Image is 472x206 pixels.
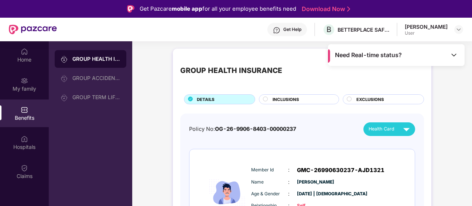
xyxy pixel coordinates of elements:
[61,56,68,63] img: svg+xml;base64,PHN2ZyB3aWR0aD0iMjAiIGhlaWdodD0iMjAiIHZpZXdCb3g9IjAgMCAyMCAyMCIgZmlsbD0ibm9uZSIgeG...
[140,4,296,13] div: Get Pazcare for all your employee benefits need
[72,55,120,63] div: GROUP HEALTH INSURANCE
[21,77,28,84] img: svg+xml;base64,PHN2ZyB3aWR0aD0iMjAiIGhlaWdodD0iMjAiIHZpZXdCb3g9IjAgMCAyMCAyMCIgZmlsbD0ibm9uZSIgeG...
[356,96,384,103] span: EXCLUSIONS
[288,178,290,186] span: :
[251,179,288,186] span: Name
[21,48,28,55] img: svg+xml;base64,PHN2ZyBpZD0iSG9tZSIgeG1sbnM9Imh0dHA6Ly93d3cudzMub3JnLzIwMDAvc3ZnIiB3aWR0aD0iMjAiIG...
[189,125,296,133] div: Policy No:
[302,5,348,13] a: Download Now
[72,75,120,81] div: GROUP ACCIDENTAL INSURANCE
[297,166,384,175] span: GMC-26990630237-AJD1321
[450,51,458,59] img: Toggle Icon
[273,27,280,34] img: svg+xml;base64,PHN2ZyBpZD0iSGVscC0zMngzMiIgeG1sbnM9Imh0dHA6Ly93d3cudzMub3JnLzIwMDAvc3ZnIiB3aWR0aD...
[456,27,462,32] img: svg+xml;base64,PHN2ZyBpZD0iRHJvcGRvd24tMzJ4MzIiIHhtbG5zPSJodHRwOi8vd3d3LnczLm9yZy8yMDAwL3N2ZyIgd2...
[215,126,296,132] span: OG-26-9906-8403-00000237
[273,96,299,103] span: INCLUSIONS
[347,5,350,13] img: Stroke
[251,167,288,174] span: Member Id
[369,125,394,133] span: Health Card
[288,190,290,198] span: :
[21,135,28,143] img: svg+xml;base64,PHN2ZyBpZD0iSG9zcGl0YWxzIiB4bWxucz0iaHR0cDovL3d3dy53My5vcmcvMjAwMC9zdmciIHdpZHRoPS...
[172,5,202,12] strong: mobile app
[180,65,282,76] div: GROUP HEALTH INSURANCE
[21,106,28,114] img: svg+xml;base64,PHN2ZyBpZD0iQmVuZWZpdHMiIHhtbG5zPSJodHRwOi8vd3d3LnczLm9yZy8yMDAwL3N2ZyIgd2lkdGg9Ij...
[197,96,215,103] span: DETAILS
[400,123,413,136] img: svg+xml;base64,PHN2ZyB4bWxucz0iaHR0cDovL3d3dy53My5vcmcvMjAwMC9zdmciIHZpZXdCb3g9IjAgMCAyNCAyNCIgd2...
[338,26,389,33] div: BETTERPLACE SAFETY SOLUTIONS PRIVATE LIMITED
[297,179,334,186] span: [PERSON_NAME]
[127,5,134,13] img: Logo
[326,25,331,34] span: B
[251,191,288,198] span: Age & Gender
[72,94,120,100] div: GROUP TERM LIFE INSURANCE
[61,94,68,101] img: svg+xml;base64,PHN2ZyB3aWR0aD0iMjAiIGhlaWdodD0iMjAiIHZpZXdCb3g9IjAgMCAyMCAyMCIgZmlsbD0ibm9uZSIgeG...
[283,27,301,32] div: Get Help
[363,122,415,136] button: Health Card
[405,23,448,30] div: [PERSON_NAME]
[335,51,402,59] span: Need Real-time status?
[297,191,334,198] span: [DATE] | [DEMOGRAPHIC_DATA]
[288,166,290,174] span: :
[61,75,68,82] img: svg+xml;base64,PHN2ZyB3aWR0aD0iMjAiIGhlaWdodD0iMjAiIHZpZXdCb3g9IjAgMCAyMCAyMCIgZmlsbD0ibm9uZSIgeG...
[9,25,57,34] img: New Pazcare Logo
[405,30,448,36] div: User
[21,164,28,172] img: svg+xml;base64,PHN2ZyBpZD0iQ2xhaW0iIHhtbG5zPSJodHRwOi8vd3d3LnczLm9yZy8yMDAwL3N2ZyIgd2lkdGg9IjIwIi...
